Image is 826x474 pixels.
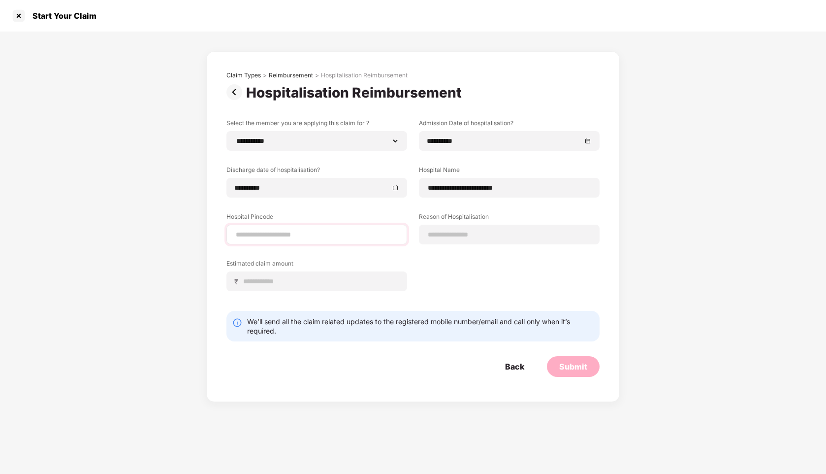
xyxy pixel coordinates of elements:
[246,84,466,101] div: Hospitalisation Reimbursement
[263,71,267,79] div: >
[315,71,319,79] div: >
[419,212,600,225] label: Reason of Hospitalisation
[419,166,600,178] label: Hospital Name
[232,318,242,328] img: svg+xml;base64,PHN2ZyBpZD0iSW5mby0yMHgyMCIgeG1sbnM9Imh0dHA6Ly93d3cudzMub3JnLzIwMDAvc3ZnIiB3aWR0aD...
[226,119,407,131] label: Select the member you are applying this claim for ?
[226,166,407,178] label: Discharge date of hospitalisation?
[27,11,96,21] div: Start Your Claim
[226,71,261,79] div: Claim Types
[559,361,587,372] div: Submit
[247,317,594,336] div: We’ll send all the claim related updates to the registered mobile number/email and call only when...
[234,277,242,286] span: ₹
[269,71,313,79] div: Reimbursement
[419,119,600,131] label: Admission Date of hospitalisation?
[321,71,408,79] div: Hospitalisation Reimbursement
[226,259,407,271] label: Estimated claim amount
[505,361,524,372] div: Back
[226,212,407,225] label: Hospital Pincode
[226,84,246,100] img: svg+xml;base64,PHN2ZyBpZD0iUHJldi0zMngzMiIgeG1sbnM9Imh0dHA6Ly93d3cudzMub3JnLzIwMDAvc3ZnIiB3aWR0aD...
